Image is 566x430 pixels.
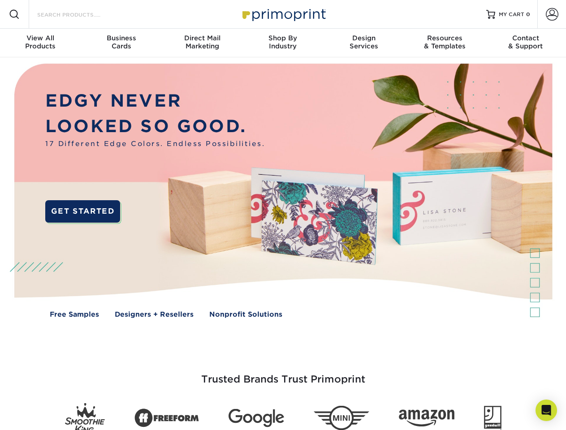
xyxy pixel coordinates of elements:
p: EDGY NEVER [45,88,265,114]
input: SEARCH PRODUCTS..... [36,9,124,20]
a: Designers + Resellers [115,310,194,320]
img: Google [229,409,284,427]
span: Resources [404,34,485,42]
iframe: Google Customer Reviews [2,403,76,427]
a: GET STARTED [45,200,120,223]
div: Marketing [162,34,242,50]
div: & Templates [404,34,485,50]
a: BusinessCards [81,29,161,57]
a: Resources& Templates [404,29,485,57]
span: MY CART [499,11,524,18]
a: Nonprofit Solutions [209,310,282,320]
span: 0 [526,11,530,17]
div: Open Intercom Messenger [536,400,557,421]
a: Shop ByIndustry [242,29,323,57]
a: Free Samples [50,310,99,320]
span: Direct Mail [162,34,242,42]
div: & Support [485,34,566,50]
h3: Trusted Brands Trust Primoprint [21,352,545,396]
a: Direct MailMarketing [162,29,242,57]
span: Shop By [242,34,323,42]
span: 17 Different Edge Colors. Endless Possibilities. [45,139,265,149]
p: LOOKED SO GOOD. [45,114,265,139]
img: Amazon [399,410,454,427]
img: Goodwill [484,406,501,430]
div: Industry [242,34,323,50]
a: Contact& Support [485,29,566,57]
div: Services [324,34,404,50]
a: DesignServices [324,29,404,57]
div: Cards [81,34,161,50]
span: Design [324,34,404,42]
span: Contact [485,34,566,42]
img: Primoprint [238,4,328,24]
span: Business [81,34,161,42]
